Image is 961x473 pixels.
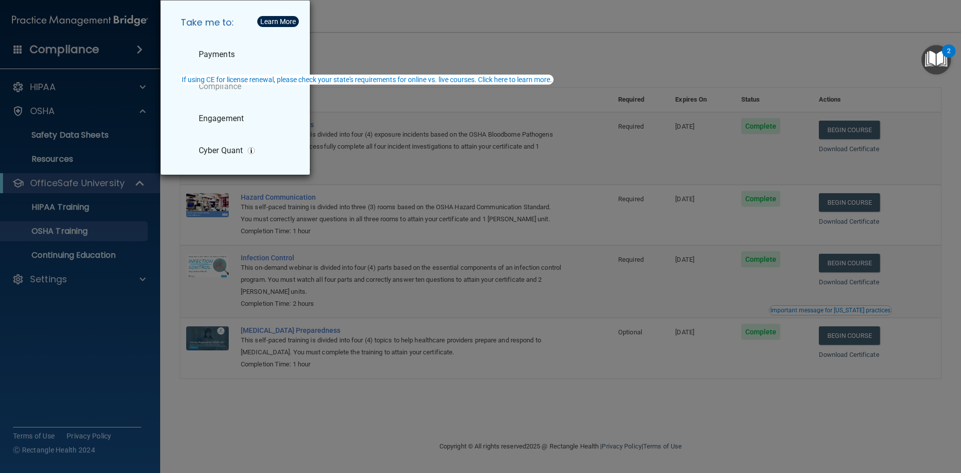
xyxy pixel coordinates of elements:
[173,41,302,69] a: Payments
[173,105,302,133] a: Engagement
[257,16,299,27] button: Learn More
[199,114,244,124] p: Engagement
[199,50,235,60] p: Payments
[947,51,950,64] div: 2
[199,146,243,156] p: Cyber Quant
[182,76,552,83] div: If using CE for license renewal, please check your state's requirements for online vs. live cours...
[921,45,951,75] button: Open Resource Center, 2 new notifications
[173,73,302,101] a: Compliance
[173,137,302,165] a: Cyber Quant
[180,75,554,85] button: If using CE for license renewal, please check your state's requirements for online vs. live cours...
[260,18,296,25] div: Learn More
[173,9,302,37] h5: Take me to:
